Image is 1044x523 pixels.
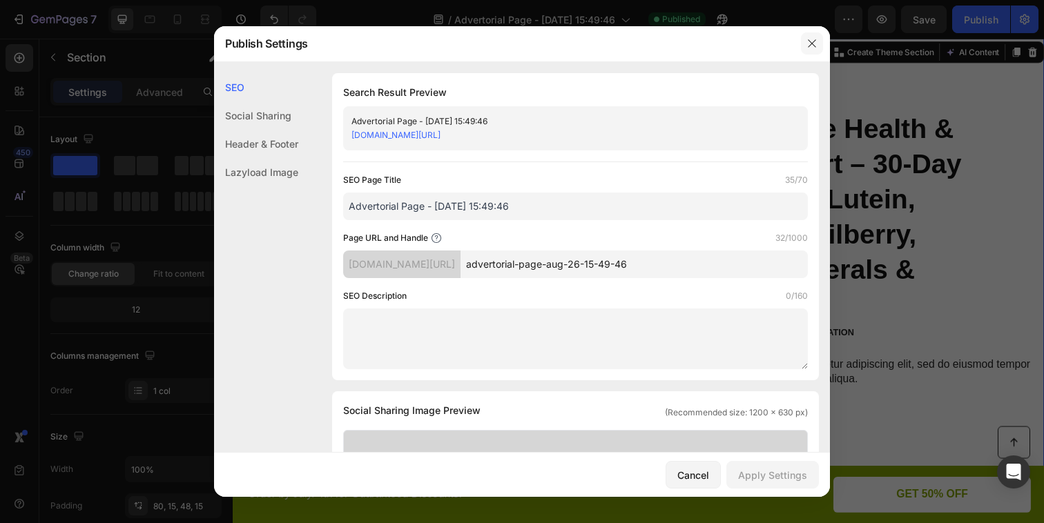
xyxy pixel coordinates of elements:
[677,468,709,482] div: Cancel
[725,6,786,22] button: AI Content
[461,250,808,278] input: Handle
[427,295,817,306] p: NEW: 2023 RATED HAIR REMOVAL INNOVATION
[214,158,298,186] div: Lazyload Image
[214,26,794,61] div: Publish Settings
[343,289,407,303] label: SEO Description
[449,374,607,391] p: More quality
[449,400,607,417] p: Sustainable & patented
[343,231,428,245] label: Page URL and Handle
[665,406,808,419] span: (Recommended size: 1200 x 630 px)
[343,193,808,220] input: Title
[214,101,298,130] div: Social Sharing
[214,130,298,158] div: Header & Footer
[786,289,808,303] label: 0/160
[560,8,602,20] div: Section 2
[343,250,461,278] div: [DOMAIN_NAME][URL]
[343,402,481,419] span: Social Sharing Image Preview
[496,57,558,68] p: (1349 Reviews)
[775,231,808,245] label: 32/1000
[351,130,441,140] a: [DOMAIN_NAME][URL]
[214,73,298,101] div: SEO
[666,461,721,489] button: Cancel
[343,173,401,187] label: SEO Page Title
[677,458,751,473] p: GET 50% OFF
[343,84,808,101] h1: Search Result Preview
[449,426,607,443] p: Made in [GEOGRAPHIC_DATA]
[427,326,817,355] p: Lorem ipsum dolor sit amet, consectetur adipiscing elit, sed do eiusmod tempor incididunt ut labo...
[628,8,716,20] p: Create Theme Section
[425,72,818,290] h1: NovaLab+ Eye Health & Vision Support – 30-Day Formula with Lutein, Zeaxanthin, Bilberry, Vitamins...
[613,447,815,484] a: GET 50% OFF
[997,455,1030,489] div: Open Intercom Messenger
[738,468,807,482] div: Apply Settings
[15,458,413,473] p: Order by July. 4th for Guaranteed Discounts.
[726,461,819,489] button: Apply Settings
[785,173,808,187] label: 35/70
[351,115,777,128] div: Advertorial Page - [DATE] 15:49:46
